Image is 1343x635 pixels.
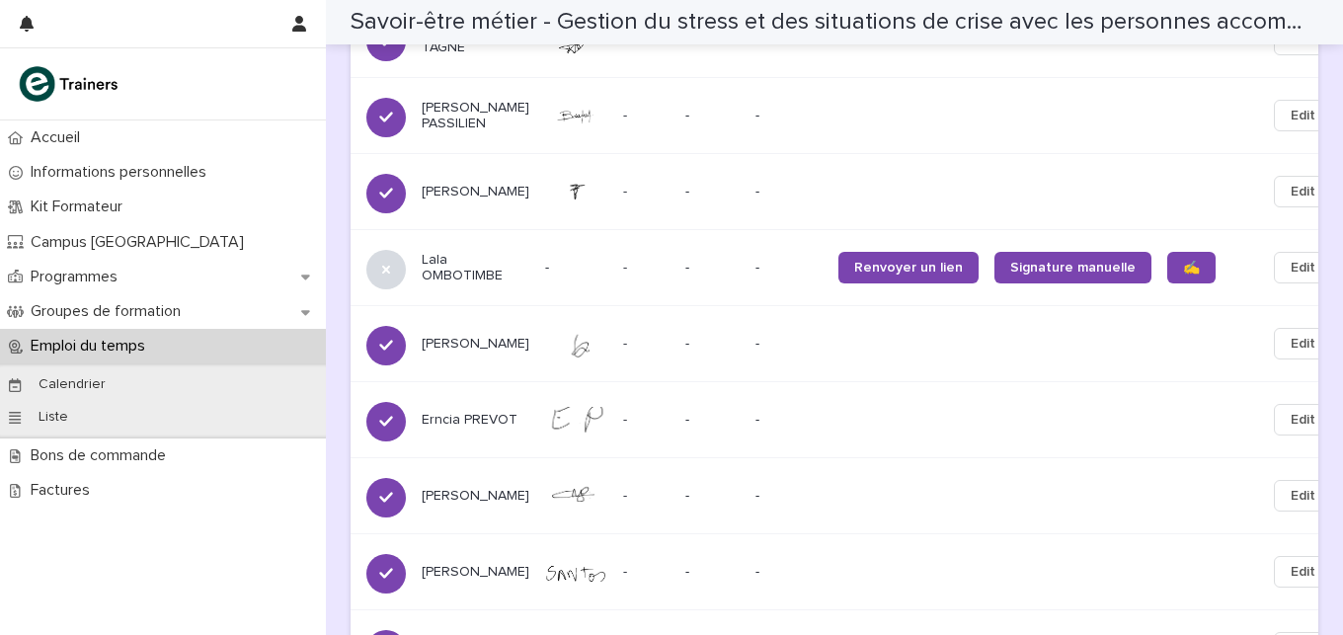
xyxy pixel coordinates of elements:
p: [PERSON_NAME] [422,488,529,505]
img: KdGM5ugc_IBpEWrZbQZYhZMoFO9EQ0hS70Xa0YS-KWo [545,331,607,357]
p: - [685,108,740,124]
h2: Savoir-être métier - Gestion du stress et des situations de crise avec les personnes accompagnées [351,8,1305,37]
p: - [755,564,823,581]
p: [PERSON_NAME] [422,336,529,353]
span: Edit [1291,562,1315,582]
button: Edit [1274,176,1332,207]
p: - [755,260,823,277]
p: - [623,180,631,200]
p: - [623,332,631,353]
span: ✍️ [1183,261,1200,275]
img: CJ8hBzwJS15Cvl3S7La7qtw-Y7f2wIRFigoOcITTQ7c [545,108,607,124]
span: Edit [1291,334,1315,354]
p: - [623,104,631,124]
p: - [685,336,740,353]
p: Campus [GEOGRAPHIC_DATA] [23,233,260,252]
p: - [755,336,823,353]
p: Calendrier [23,376,121,393]
button: Edit [1274,100,1332,131]
p: - [685,412,740,429]
p: Informations personnelles [23,163,222,182]
p: - [685,564,740,581]
p: Factures [23,481,106,500]
img: Yze5I15AtX9_E1EhE5vX5iF8_ZWEeAuE7jBTjn2h2Y8 [545,178,607,206]
button: Edit [1274,404,1332,436]
p: - [685,488,740,505]
button: Edit [1274,480,1332,512]
p: - [755,108,823,124]
p: - [623,408,631,429]
p: Kit Formateur [23,198,138,216]
p: - [685,184,740,200]
a: ✍️ [1167,252,1216,283]
p: Programmes [23,268,133,286]
p: - [755,184,823,200]
img: B9j6v5cZo1hpox94c3HIv6QCooi58h3JL5iAbl8ityM [545,407,607,434]
span: Signature manuelle [1010,261,1136,275]
p: - [623,560,631,581]
p: Accueil [23,128,96,147]
p: Emploi du temps [23,337,161,356]
p: - [623,256,631,277]
a: Renvoyer un lien [838,252,979,283]
p: [PERSON_NAME] PASSILIEN [422,100,529,133]
span: Edit [1291,410,1315,430]
span: Renvoyer un lien [854,261,963,275]
p: - [545,260,607,277]
button: Edit [1274,556,1332,588]
span: Edit [1291,486,1315,506]
p: Erncia PREVOT [422,412,529,429]
p: Bons de commande [23,446,182,465]
img: kYv2VoKN7M1aggQHrQHIMdHnwEq-ey4lukvmXxlkvB0 [545,559,607,585]
span: Edit [1291,182,1315,201]
button: Edit [1274,328,1332,359]
a: Signature manuelle [994,252,1151,283]
p: - [755,488,823,505]
img: K0CqGN7SDeD6s4JG8KQk [16,64,124,104]
p: - [685,260,740,277]
p: [PERSON_NAME] [422,184,529,200]
p: - [623,484,631,505]
p: Groupes de formation [23,302,197,321]
img: oek4YViHMNlUM9eHhnGjflUefRcBb2XX6WPHfIKYR2U [545,484,607,509]
span: Edit [1291,258,1315,278]
p: [PERSON_NAME] [422,564,529,581]
span: Edit [1291,106,1315,125]
p: Lala OMBOTIMBE [422,252,529,285]
p: - [755,412,823,429]
button: Edit [1274,252,1332,283]
p: Liste [23,409,84,426]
